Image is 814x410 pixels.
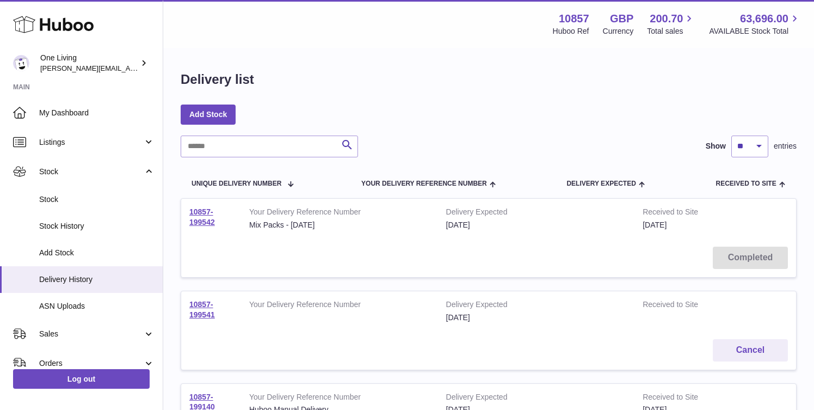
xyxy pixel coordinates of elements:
span: Unique Delivery Number [192,180,281,187]
strong: Received to Site [643,392,737,405]
strong: Delivery Expected [446,299,627,313]
span: Orders [39,358,143,369]
div: [DATE] [446,220,627,230]
span: Add Stock [39,248,155,258]
span: ASN Uploads [39,301,155,311]
a: Add Stock [181,105,236,124]
a: 10857-199541 [189,300,215,319]
strong: Delivery Expected [446,207,627,220]
span: Delivery History [39,274,155,285]
strong: Received to Site [643,207,737,220]
a: 10857-199542 [189,207,215,227]
div: Currency [603,26,634,36]
div: Mix Packs - [DATE] [249,220,430,230]
span: AVAILABLE Stock Total [709,26,801,36]
strong: Delivery Expected [446,392,627,405]
span: entries [774,141,797,151]
span: Stock [39,167,143,177]
a: 63,696.00 AVAILABLE Stock Total [709,11,801,36]
span: My Dashboard [39,108,155,118]
span: 200.70 [650,11,683,26]
strong: Received to Site [643,299,737,313]
strong: Your Delivery Reference Number [249,207,430,220]
span: [PERSON_NAME][EMAIL_ADDRESS][DOMAIN_NAME] [40,64,218,72]
div: [DATE] [446,313,627,323]
span: Listings [39,137,143,148]
strong: Your Delivery Reference Number [249,392,430,405]
span: Stock History [39,221,155,231]
span: [DATE] [643,221,667,229]
strong: GBP [610,11,633,26]
img: Jessica@oneliving.com [13,55,29,71]
span: Received to Site [716,180,776,187]
a: Log out [13,369,150,389]
span: Sales [39,329,143,339]
button: Cancel [713,339,788,362]
span: Delivery Expected [566,180,636,187]
strong: Your Delivery Reference Number [249,299,430,313]
strong: 10857 [559,11,589,26]
div: One Living [40,53,138,74]
span: 63,696.00 [740,11,788,26]
span: Total sales [647,26,695,36]
span: Your Delivery Reference Number [361,180,487,187]
label: Show [706,141,726,151]
h1: Delivery list [181,71,254,88]
span: Stock [39,194,155,205]
a: 200.70 Total sales [647,11,695,36]
div: Huboo Ref [553,26,589,36]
